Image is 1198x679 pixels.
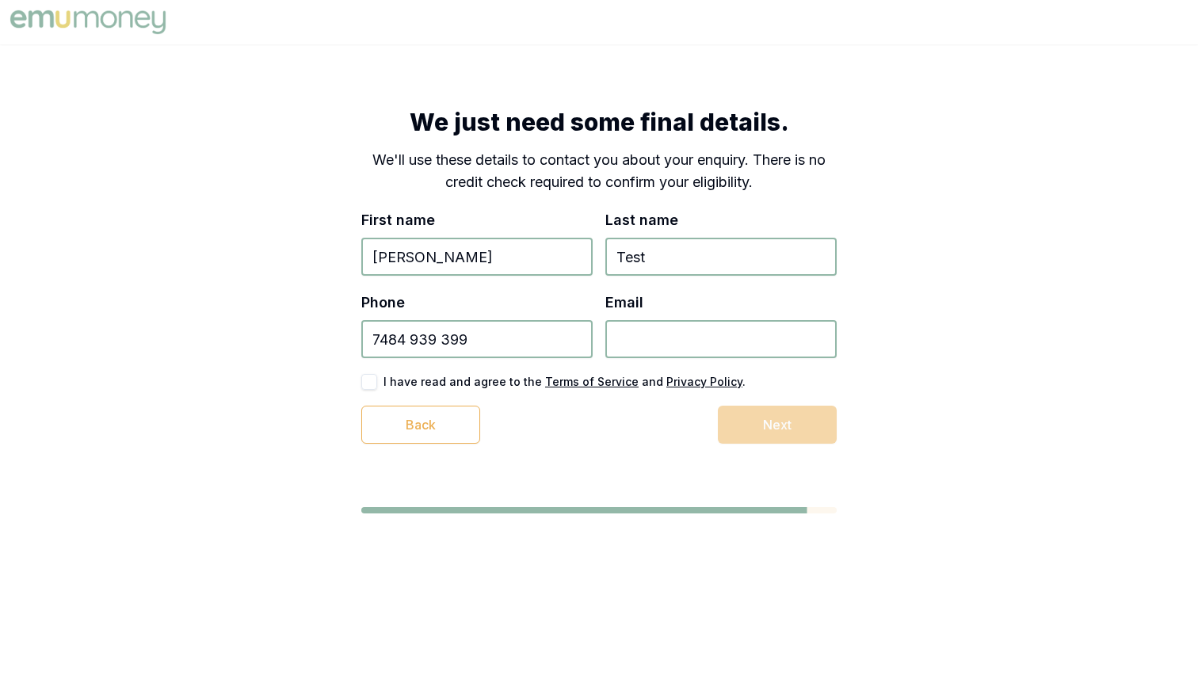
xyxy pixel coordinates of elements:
[361,294,405,311] label: Phone
[361,108,837,136] h1: We just need some final details.
[361,149,837,193] p: We'll use these details to contact you about your enquiry. There is no credit check required to c...
[6,6,170,38] img: Emu Money
[361,212,435,228] label: First name
[605,212,678,228] label: Last name
[545,375,639,388] a: Terms of Service
[361,406,480,444] button: Back
[383,376,746,387] label: I have read and agree to the and .
[605,294,643,311] label: Email
[666,375,742,388] a: Privacy Policy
